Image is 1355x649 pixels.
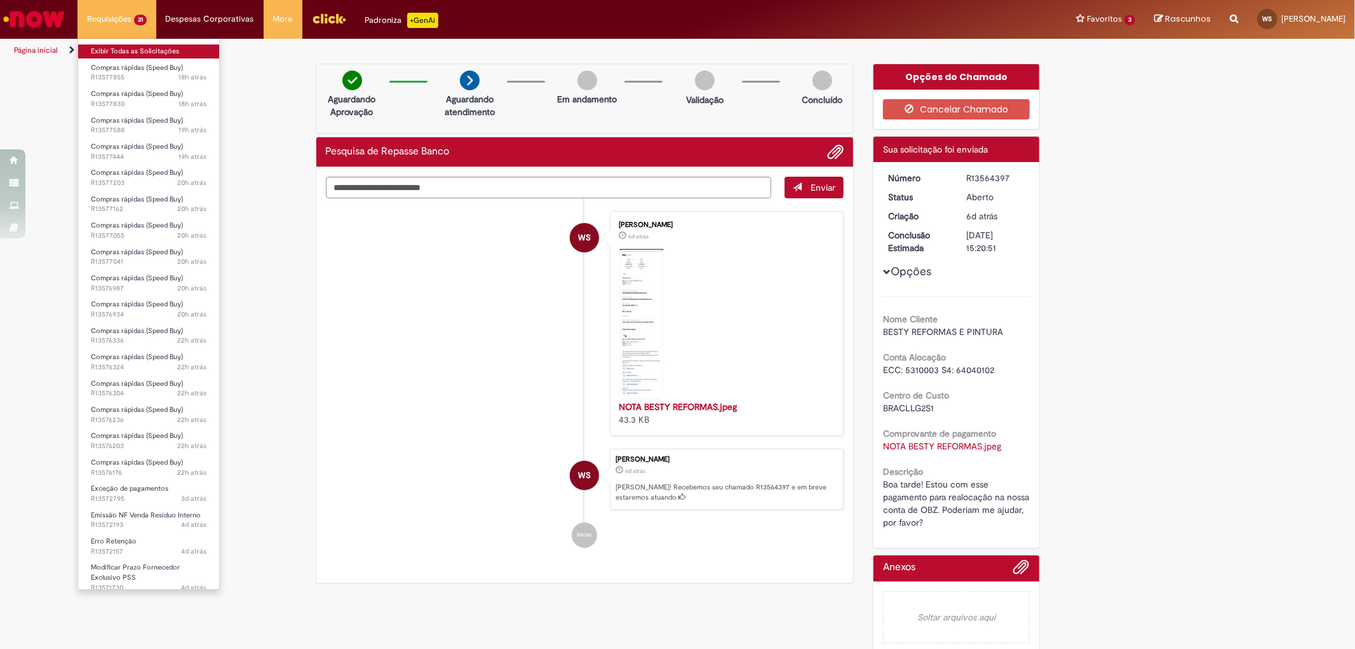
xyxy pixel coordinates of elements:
[177,284,206,293] time: 29/09/2025 13:47:59
[177,441,206,451] time: 29/09/2025 11:32:47
[1124,15,1135,25] span: 3
[78,509,219,532] a: Aberto R13572193 : Emissão NF Venda Resíduo Interno
[883,313,938,325] b: Nome Cliente
[625,467,645,475] span: 6d atrás
[91,458,183,467] span: Compras rápidas (Speed Buy)
[91,142,183,151] span: Compras rápidas (Speed Buy)
[91,221,183,230] span: Compras rápidas (Speed Buy)
[177,204,206,214] time: 29/09/2025 14:15:50
[179,152,206,161] time: 29/09/2025 14:51:41
[91,520,206,530] span: R13572193
[966,210,997,222] time: 24/09/2025 17:20:48
[78,377,219,400] a: Aberto R13576304 : Compras rápidas (Speed Buy)
[91,152,206,162] span: R13577444
[177,468,206,477] span: 22h atrás
[91,125,206,135] span: R13577588
[883,562,915,573] h2: Anexos
[1087,13,1122,25] span: Favoritos
[179,125,206,135] span: 19h atrás
[179,152,206,161] span: 19h atrás
[883,479,1032,528] span: Boa tarde! Estou com esse pagamento para realocação na nossa conta de OBZ. Poderiam me ajudar, po...
[91,563,180,582] span: Modificar Prazo Fornecedor Exclusivo PSS
[177,362,206,372] time: 29/09/2025 11:46:47
[177,231,206,240] span: 20h atrás
[78,561,219,588] a: Aberto R13571730 : Modificar Prazo Fornecedor Exclusivo PSS
[177,441,206,451] span: 22h atrás
[78,114,219,137] a: Aberto R13577588 : Compras rápidas (Speed Buy)
[10,39,894,62] ul: Trilhas de página
[879,172,957,184] dt: Número
[883,402,934,414] span: BRACLLG2S1
[879,191,957,203] dt: Status
[179,99,206,109] span: 18h atrás
[827,144,844,160] button: Adicionar anexos
[883,326,1003,338] span: BESTY REFORMAS E PINTURA
[91,415,206,425] span: R13576236
[91,468,206,478] span: R13576176
[177,388,206,398] time: 29/09/2025 11:44:21
[883,441,1001,452] a: Download de NOTA BESTY REFORMAS.jpeg
[177,257,206,266] time: 29/09/2025 13:56:12
[883,144,988,155] span: Sua solicitação foi enviada
[91,257,206,267] span: R13577041
[78,482,219,505] a: Aberto R13572795 : Exceção de pagamentos
[181,520,206,529] time: 26/09/2025 18:16:43
[78,271,219,295] a: Aberto R13576987 : Compras rápidas (Speed Buy)
[78,350,219,374] a: Aberto R13576324 : Compras rápidas (Speed Buy)
[1263,15,1272,23] span: WS
[883,99,1030,120] button: Cancelar Chamado
[181,520,206,529] span: 4d atrás
[578,222,591,253] span: WS
[570,461,599,490] div: Wictor Ferreira Da Silva
[91,168,183,177] span: Compras rápidas (Speed Buy)
[91,204,206,214] span: R13577162
[616,482,837,502] p: [PERSON_NAME]! Recebemos seu chamado R13564397 e em breve estaremos atuando.
[78,245,219,269] a: Aberto R13577041 : Compras rápidas (Speed Buy)
[78,324,219,348] a: Aberto R13576336 : Compras rápidas (Speed Buy)
[78,193,219,216] a: Aberto R13577162 : Compras rápidas (Speed Buy)
[78,403,219,427] a: Aberto R13576236 : Compras rápidas (Speed Buy)
[177,468,206,477] time: 29/09/2025 11:29:55
[78,535,219,558] a: Aberto R13572157 : Erro Retenção
[181,494,206,503] time: 27/09/2025 10:30:31
[78,219,219,242] a: Aberto R13577055 : Compras rápidas (Speed Buy)
[179,125,206,135] time: 29/09/2025 15:10:25
[91,273,183,283] span: Compras rápidas (Speed Buy)
[166,13,254,25] span: Despesas Corporativas
[177,204,206,214] span: 20h atrás
[78,429,219,453] a: Aberto R13576203 : Compras rápidas (Speed Buy)
[321,93,383,118] p: Aguardando Aprovação
[91,494,206,504] span: R13572795
[91,484,168,493] span: Exceção de pagamentos
[879,210,957,222] dt: Criação
[326,449,844,510] li: Wictor Ferreira Da Silva
[177,415,206,425] span: 22h atrás
[625,467,645,475] time: 24/09/2025 17:20:48
[883,390,949,401] b: Centro de Custo
[177,178,206,188] span: 20h atrás
[883,352,946,363] b: Conta Alocação
[91,583,206,593] span: R13571730
[91,63,183,72] span: Compras rápidas (Speed Buy)
[14,45,58,55] a: Página inicial
[181,494,206,503] span: 3d atrás
[577,71,597,90] img: img-circle-grey.png
[181,583,206,592] time: 26/09/2025 16:45:18
[326,177,772,198] textarea: Digite sua mensagem aqui...
[181,547,206,556] time: 26/09/2025 18:02:51
[91,388,206,399] span: R13576304
[628,233,649,240] time: 24/09/2025 17:19:36
[616,456,837,463] div: [PERSON_NAME]
[91,536,137,546] span: Erro Retenção
[181,547,206,556] span: 4d atrás
[91,195,183,204] span: Compras rápidas (Speed Buy)
[134,15,147,25] span: 31
[802,93,842,106] p: Concluído
[91,441,206,451] span: R13576203
[91,89,183,99] span: Compras rápidas (Speed Buy)
[78,61,219,85] a: Aberto R13577855 : Compras rápidas (Speed Buy)
[177,284,206,293] span: 20h atrás
[91,379,183,388] span: Compras rápidas (Speed Buy)
[686,93,724,106] p: Validação
[570,223,599,252] div: Wictor Ferreira Da Silva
